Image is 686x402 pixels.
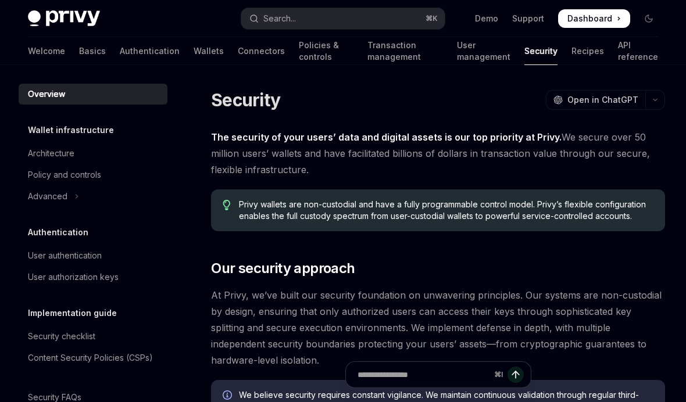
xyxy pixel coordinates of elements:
[211,129,665,178] span: We secure over 50 million users’ wallets and have facilitated billions of dollars in transaction ...
[475,13,498,24] a: Demo
[618,37,658,65] a: API reference
[426,14,438,23] span: ⌘ K
[238,37,285,65] a: Connectors
[28,168,101,182] div: Policy and controls
[524,37,558,65] a: Security
[571,37,604,65] a: Recipes
[299,37,353,65] a: Policies & controls
[263,12,296,26] div: Search...
[211,259,355,278] span: Our security approach
[28,146,74,160] div: Architecture
[28,351,153,365] div: Content Security Policies (CSPs)
[546,90,645,110] button: Open in ChatGPT
[639,9,658,28] button: Toggle dark mode
[28,270,119,284] div: User authorization keys
[194,37,224,65] a: Wallets
[19,245,167,266] a: User authentication
[28,123,114,137] h5: Wallet infrastructure
[19,186,167,207] button: Toggle Advanced section
[28,225,88,239] h5: Authentication
[512,13,544,24] a: Support
[120,37,180,65] a: Authentication
[19,326,167,347] a: Security checklist
[567,13,612,24] span: Dashboard
[19,347,167,368] a: Content Security Policies (CSPs)
[28,249,102,263] div: User authentication
[28,87,65,101] div: Overview
[211,287,665,368] span: At Privy, we’ve built our security foundation on unwavering principles. Our systems are non-custo...
[28,10,100,27] img: dark logo
[241,8,445,29] button: Open search
[28,189,67,203] div: Advanced
[358,362,490,387] input: Ask a question...
[79,37,106,65] a: Basics
[19,143,167,164] a: Architecture
[211,131,562,143] strong: The security of your users’ data and digital assets is our top priority at Privy.
[567,94,638,106] span: Open in ChatGPT
[457,37,510,65] a: User management
[508,367,524,383] button: Send message
[19,164,167,185] a: Policy and controls
[28,306,117,320] h5: Implementation guide
[367,37,443,65] a: Transaction management
[28,329,95,343] div: Security checklist
[28,37,65,65] a: Welcome
[19,267,167,288] a: User authorization keys
[558,9,630,28] a: Dashboard
[223,200,231,210] svg: Tip
[211,89,280,110] h1: Security
[19,84,167,105] a: Overview
[239,199,653,222] span: Privy wallets are non-custodial and have a fully programmable control model. Privy’s flexible con...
